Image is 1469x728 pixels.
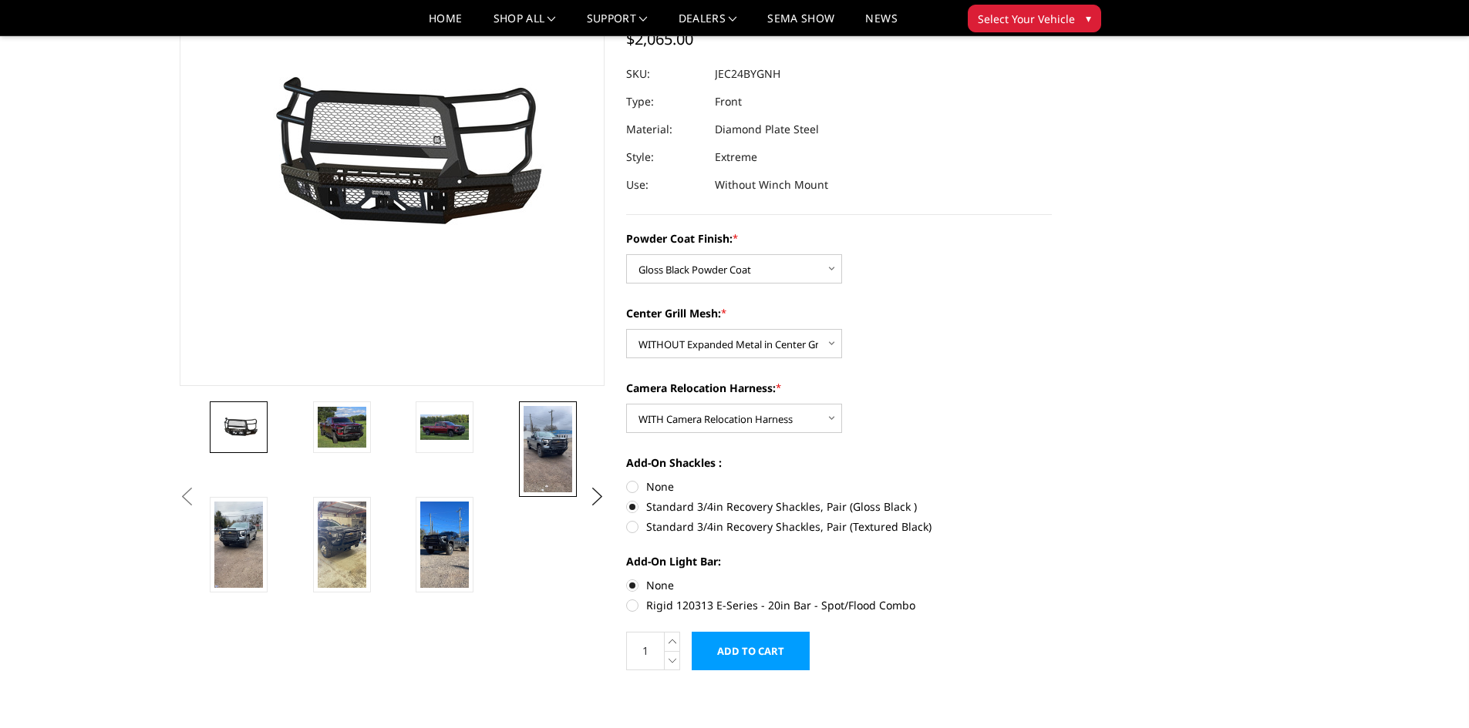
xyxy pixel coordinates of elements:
img: 2024-2025 Chevrolet 2500-3500 - FT Series - Extreme Front Bumper [318,407,366,448]
img: 2024-2025 Chevrolet 2500-3500 - FT Series - Extreme Front Bumper [214,416,263,438]
img: 2024-2025 Chevrolet 2500-3500 - FT Series - Extreme Front Bumper [524,406,572,492]
label: Camera Relocation Harness: [626,380,1052,396]
label: Add-On Shackles : [626,455,1052,471]
button: Previous [176,485,199,508]
label: Add-On Light Bar: [626,553,1052,569]
input: Add to Cart [692,632,810,670]
label: Center Grill Mesh: [626,305,1052,321]
img: 2024-2025 Chevrolet 2500-3500 - FT Series - Extreme Front Bumper [420,502,469,588]
img: 2024-2025 Chevrolet 2500-3500 - FT Series - Extreme Front Bumper [214,502,263,588]
dt: SKU: [626,60,703,88]
dd: JEC24BYGNH [715,60,780,88]
button: Next [585,485,608,508]
button: Select Your Vehicle [968,5,1101,32]
a: Home [429,13,462,35]
dt: Material: [626,116,703,143]
a: shop all [494,13,556,35]
dt: Type: [626,88,703,116]
a: SEMA Show [767,13,834,35]
dd: Without Winch Mount [715,171,828,199]
img: 2024-2025 Chevrolet 2500-3500 - FT Series - Extreme Front Bumper [420,414,469,441]
span: $2,065.00 [626,29,693,49]
dd: Extreme [715,143,757,171]
span: ▾ [1086,10,1091,26]
span: Select Your Vehicle [978,11,1075,27]
label: None [626,478,1052,495]
label: Powder Coat Finish: [626,230,1052,247]
label: Standard 3/4in Recovery Shackles, Pair (Gloss Black ) [626,498,1052,515]
label: Rigid 120313 E-Series - 20in Bar - Spot/Flood Combo [626,597,1052,613]
dt: Use: [626,171,703,199]
dd: Front [715,88,742,116]
label: Standard 3/4in Recovery Shackles, Pair (Textured Black) [626,518,1052,535]
a: Dealers [679,13,737,35]
dd: Diamond Plate Steel [715,116,819,143]
label: None [626,577,1052,593]
img: 2024-2025 Chevrolet 2500-3500 - FT Series - Extreme Front Bumper [318,502,366,588]
dt: Style: [626,143,703,171]
a: Support [587,13,648,35]
a: News [865,13,897,35]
